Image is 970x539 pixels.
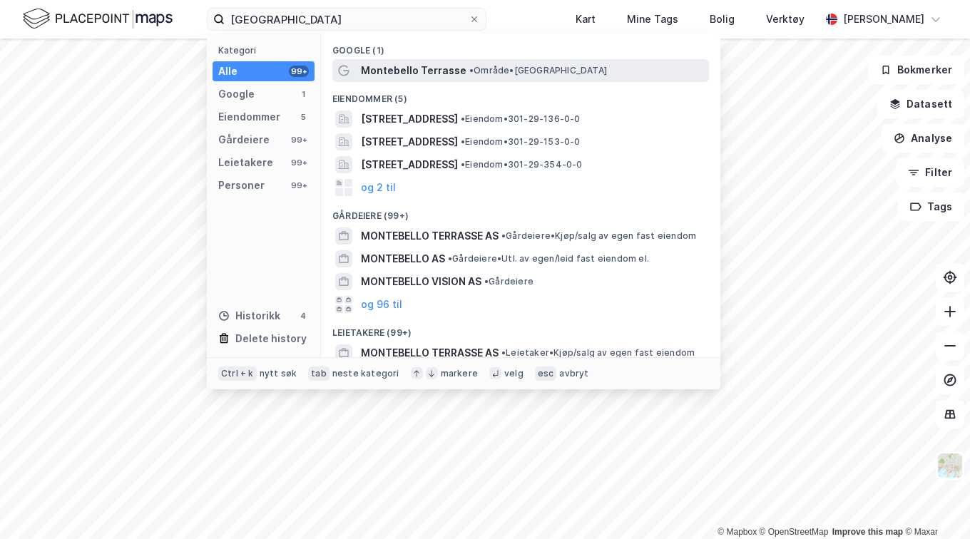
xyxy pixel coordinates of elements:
[218,366,257,381] div: Ctrl + k
[361,273,481,290] span: MONTEBELLO VISION AS
[361,156,458,173] span: [STREET_ADDRESS]
[535,366,557,381] div: esc
[469,65,607,76] span: Område • [GEOGRAPHIC_DATA]
[361,133,458,150] span: [STREET_ADDRESS]
[461,113,581,125] span: Eiendom • 301-29-136-0-0
[718,527,757,537] a: Mapbox
[484,276,533,287] span: Gårdeiere
[218,131,270,148] div: Gårdeiere
[441,368,478,379] div: markere
[361,179,396,196] button: og 2 til
[289,66,309,77] div: 99+
[361,227,499,245] span: MONTEBELLO TERRASSE AS
[899,471,970,539] iframe: Chat Widget
[361,296,402,313] button: og 96 til
[23,6,173,31] img: logo.f888ab2527a4732fd821a326f86c7f29.svg
[469,65,474,76] span: •
[321,34,720,59] div: Google (1)
[501,347,695,359] span: Leietaker • Kjøp/salg av egen fast eiendom
[361,344,499,361] span: MONTEBELLO TERRASSE AS
[501,230,696,242] span: Gårdeiere • Kjøp/salg av egen fast eiendom
[898,192,964,221] button: Tags
[321,82,720,108] div: Eiendommer (5)
[289,180,309,191] div: 99+
[484,276,489,287] span: •
[235,330,307,347] div: Delete history
[361,62,466,79] span: Montebello Terrasse
[448,253,452,264] span: •
[461,159,583,170] span: Eiendom • 301-29-354-0-0
[289,134,309,145] div: 99+
[297,310,309,322] div: 4
[832,527,903,537] a: Improve this map
[936,452,964,479] img: Z
[877,90,964,118] button: Datasett
[218,307,280,324] div: Historikk
[225,9,469,30] input: Søk på adresse, matrikkel, gårdeiere, leietakere eller personer
[501,347,506,358] span: •
[868,56,964,84] button: Bokmerker
[766,11,805,28] div: Verktøy
[461,136,465,147] span: •
[448,253,649,265] span: Gårdeiere • Utl. av egen/leid fast eiendom el.
[297,111,309,123] div: 5
[308,366,330,381] div: tab
[297,88,309,100] div: 1
[461,159,465,170] span: •
[504,368,524,379] div: velg
[218,63,238,80] div: Alle
[461,136,581,148] span: Eiendom • 301-29-153-0-0
[218,108,280,125] div: Eiendommer
[627,11,678,28] div: Mine Tags
[332,368,399,379] div: neste kategori
[843,11,924,28] div: [PERSON_NAME]
[760,527,829,537] a: OpenStreetMap
[218,177,265,194] div: Personer
[321,199,720,225] div: Gårdeiere (99+)
[260,368,297,379] div: nytt søk
[361,250,445,267] span: MONTEBELLO AS
[710,11,735,28] div: Bolig
[321,316,720,342] div: Leietakere (99+)
[576,11,596,28] div: Kart
[559,368,588,379] div: avbryt
[218,45,315,56] div: Kategori
[896,158,964,187] button: Filter
[289,157,309,168] div: 99+
[218,154,273,171] div: Leietakere
[218,86,255,103] div: Google
[501,230,506,241] span: •
[882,124,964,153] button: Analyse
[361,111,458,128] span: [STREET_ADDRESS]
[461,113,465,124] span: •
